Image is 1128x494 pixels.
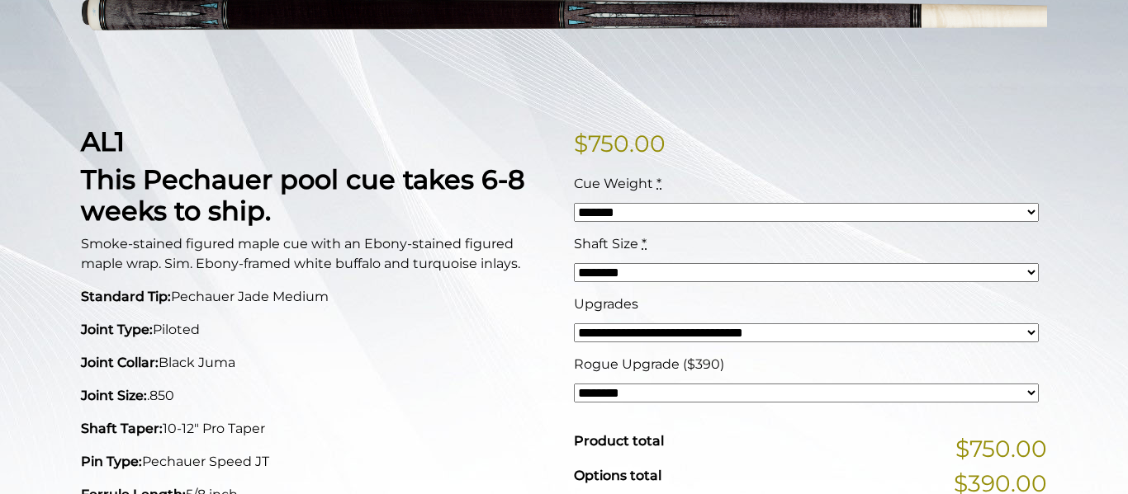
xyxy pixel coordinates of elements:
[574,433,664,449] span: Product total
[81,289,171,304] strong: Standard Tip:
[81,322,153,337] strong: Joint Type:
[955,431,1047,466] span: $750.00
[574,129,588,158] span: $
[574,296,638,312] span: Upgrades
[81,125,125,158] strong: AL1
[656,176,661,191] abbr: required
[81,452,554,472] p: Pechauer Speed JT
[81,287,554,307] p: Pechauer Jade Medium
[81,421,163,436] strong: Shaft Taper:
[574,356,724,372] span: Rogue Upgrade ($390)
[81,355,159,370] strong: Joint Collar:
[81,320,554,340] p: Piloted
[81,236,520,271] span: Smoke-stained figured maple cue with an Ebony-stained figured maple wrap. Sim. Ebony-framed white...
[81,386,554,406] p: .850
[574,468,661,483] span: Options total
[574,176,653,191] span: Cue Weight
[81,163,525,227] strong: This Pechauer pool cue takes 6-8 weeks to ship.
[81,454,142,469] strong: Pin Type:
[642,236,647,252] abbr: required
[81,353,554,373] p: Black Juma
[574,129,666,158] bdi: 750.00
[81,419,554,439] p: 10-12" Pro Taper
[574,236,638,252] span: Shaft Size
[81,388,147,403] strong: Joint Size:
